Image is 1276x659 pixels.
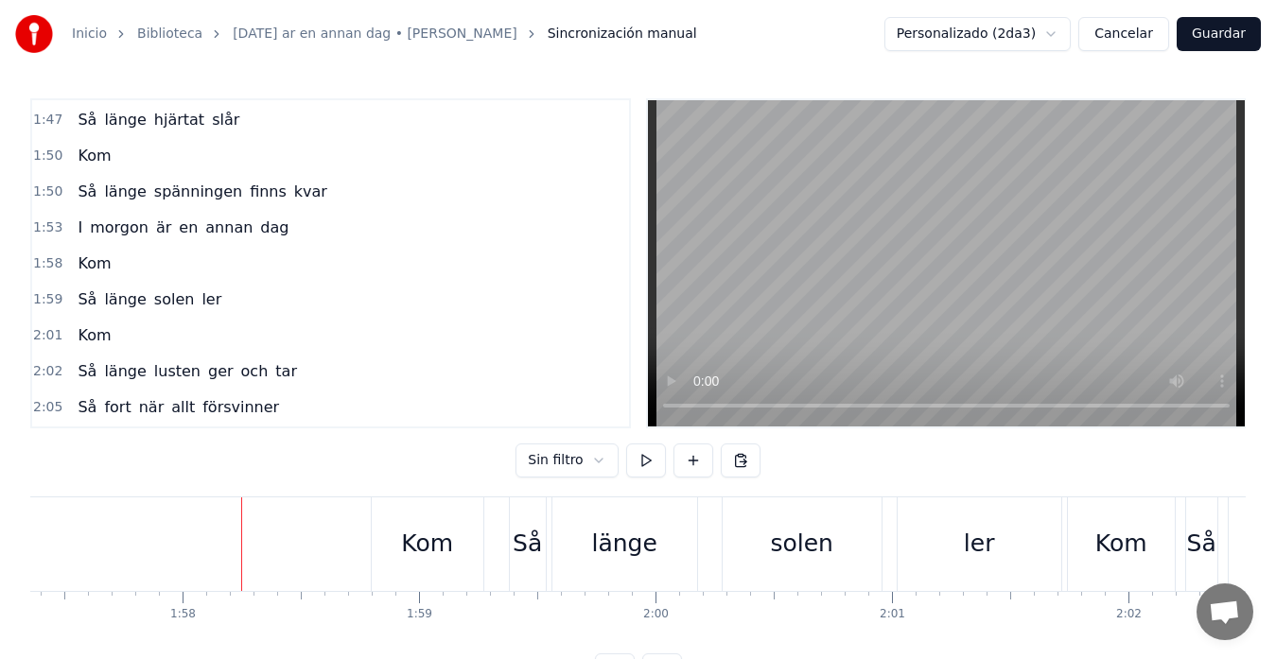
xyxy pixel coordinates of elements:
span: länge [102,181,148,202]
span: Sincronización manual [548,25,697,43]
span: finns [248,181,288,202]
span: 1:53 [33,218,62,237]
span: 1:47 [33,111,62,130]
span: lusten [152,360,202,382]
div: Så [513,526,542,562]
div: Så [1187,526,1216,562]
span: 2:01 [33,326,62,345]
button: Guardar [1177,17,1261,51]
span: spänningen [152,181,244,202]
span: Kom [76,145,113,166]
span: länge [102,360,148,382]
a: Biblioteca [137,25,202,43]
span: en [177,217,200,238]
span: länge [102,109,148,130]
span: slår [210,109,241,130]
span: 1:59 [33,290,62,309]
div: Öppna chatt [1197,583,1253,640]
span: ger [206,360,236,382]
span: solen [152,288,197,310]
span: hjärtat [152,109,206,130]
span: 1:50 [33,147,62,165]
span: Så [76,181,98,202]
span: försvinner [201,396,281,418]
div: ler [964,526,995,562]
span: Kom [76,324,113,346]
a: Inicio [72,25,107,43]
div: länge [591,526,656,562]
span: och [239,360,271,382]
span: Så [76,396,98,418]
span: kvar [292,181,329,202]
span: morgon [88,217,150,238]
span: Så [76,288,98,310]
span: när [137,396,166,418]
a: [DATE] ar en annan dag • [PERSON_NAME] [233,25,517,43]
div: 1:59 [407,607,432,622]
span: fort [102,396,132,418]
div: solen [770,526,833,562]
span: dag [258,217,290,238]
span: Kom [76,252,113,274]
nav: breadcrumb [72,25,697,43]
span: Så [76,109,98,130]
span: 2:05 [33,398,62,417]
button: Cancelar [1078,17,1169,51]
div: Kom [1095,526,1147,562]
span: länge [102,288,148,310]
div: 2:02 [1116,607,1142,622]
div: 2:00 [643,607,669,622]
span: tar [273,360,299,382]
div: 1:58 [170,607,196,622]
span: annan [203,217,254,238]
span: 1:50 [33,182,62,201]
span: Så [76,360,98,382]
span: allt [169,396,197,418]
div: Kom [401,526,453,562]
img: youka [15,15,53,53]
span: I [76,217,84,238]
span: är [154,217,173,238]
div: 2:01 [880,607,905,622]
span: ler [200,288,223,310]
span: 2:02 [33,362,62,381]
span: 1:58 [33,254,62,273]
